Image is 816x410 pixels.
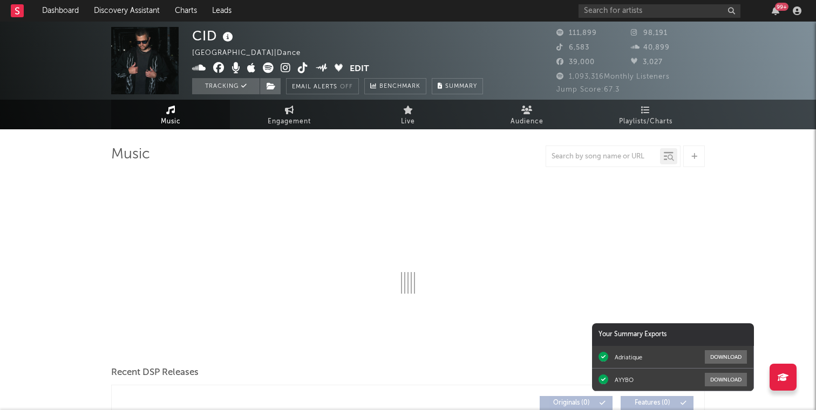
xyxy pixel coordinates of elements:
button: Download [705,373,747,386]
input: Search for artists [579,4,740,18]
button: Features(0) [621,396,693,410]
span: 3,027 [631,59,663,66]
span: 40,899 [631,44,670,51]
em: Off [340,84,353,90]
a: Music [111,100,230,129]
span: Jump Score: 67.3 [556,86,620,93]
a: Benchmark [364,78,426,94]
span: 6,583 [556,44,589,51]
span: Summary [445,84,477,89]
span: Playlists/Charts [619,115,672,128]
span: 111,899 [556,30,597,37]
a: Playlists/Charts [586,100,705,129]
button: Download [705,350,747,364]
a: Engagement [230,100,349,129]
span: Benchmark [379,80,420,93]
button: Email AlertsOff [286,78,359,94]
div: AYYBO [615,376,634,384]
div: Your Summary Exports [592,323,754,346]
span: Engagement [268,115,311,128]
button: Edit [350,62,369,76]
span: 98,191 [631,30,668,37]
button: Originals(0) [540,396,613,410]
a: Live [349,100,467,129]
button: Tracking [192,78,260,94]
span: 39,000 [556,59,595,66]
span: Originals ( 0 ) [547,400,596,406]
div: Adriatique [615,353,642,361]
button: Summary [432,78,483,94]
div: CID [192,27,236,45]
span: Music [161,115,181,128]
div: 99 + [775,3,788,11]
span: 1,093,316 Monthly Listeners [556,73,670,80]
a: Audience [467,100,586,129]
div: [GEOGRAPHIC_DATA] | Dance [192,47,313,60]
span: Features ( 0 ) [628,400,677,406]
button: 99+ [772,6,779,15]
span: Live [401,115,415,128]
input: Search by song name or URL [546,152,660,161]
span: Recent DSP Releases [111,366,199,379]
span: Audience [511,115,543,128]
